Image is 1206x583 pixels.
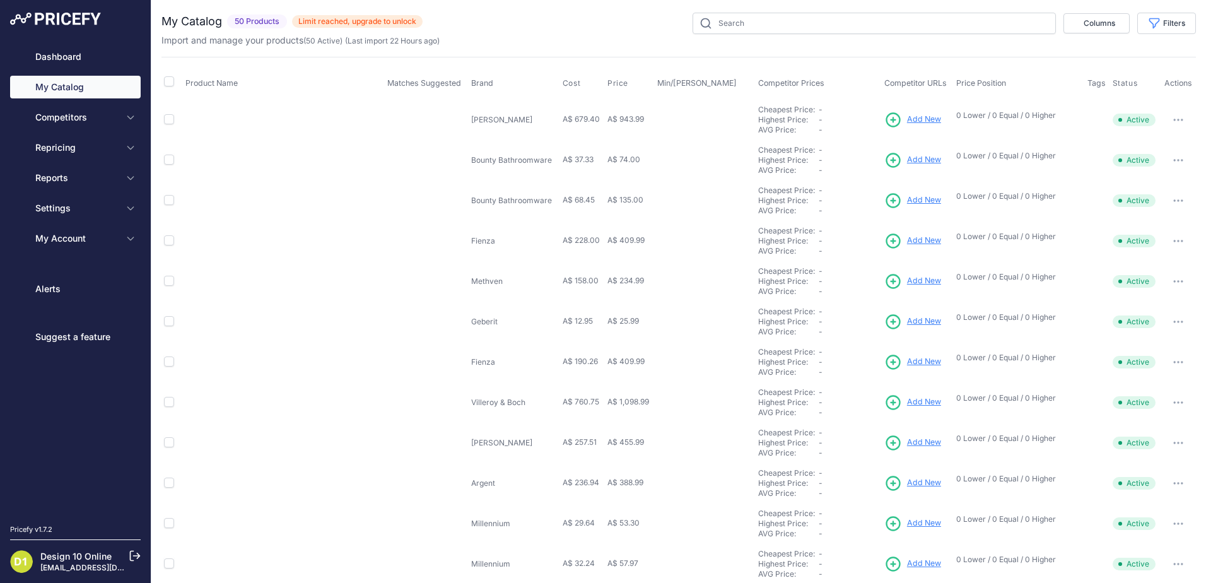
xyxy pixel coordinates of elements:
[758,468,815,478] a: Cheapest Price:
[607,155,640,164] span: A$ 74.00
[471,276,558,286] p: Methven
[607,437,644,447] span: A$ 455.99
[345,36,440,45] span: (Last import 22 Hours ago)
[471,236,558,246] p: Fienza
[956,272,1075,282] p: 0 Lower / 0 Equal / 0 Higher
[907,114,941,126] span: Add New
[1113,275,1156,288] span: Active
[956,151,1075,161] p: 0 Lower / 0 Equal / 0 Higher
[1113,194,1156,207] span: Active
[758,165,819,175] div: AVG Price:
[35,111,118,124] span: Competitors
[758,155,819,165] div: Highest Price:
[758,438,819,448] div: Highest Price:
[758,236,819,246] div: Highest Price:
[819,569,823,579] span: -
[563,518,595,527] span: A$ 29.64
[956,474,1075,484] p: 0 Lower / 0 Equal / 0 Higher
[758,387,815,397] a: Cheapest Price:
[758,78,824,88] span: Competitor Prices
[758,549,815,558] a: Cheapest Price:
[819,317,823,326] span: -
[758,196,819,206] div: Highest Price:
[819,115,823,124] span: -
[758,246,819,256] div: AVG Price:
[471,317,558,327] p: Geberit
[35,202,118,215] span: Settings
[1113,114,1156,126] span: Active
[907,517,941,529] span: Add New
[1113,517,1156,530] span: Active
[907,477,941,489] span: Add New
[819,105,823,114] span: -
[758,226,815,235] a: Cheapest Price:
[607,78,628,88] span: Price
[907,356,941,368] span: Add New
[956,110,1075,121] p: 0 Lower / 0 Equal / 0 Higher
[471,519,558,529] p: Millennium
[758,519,819,529] div: Highest Price:
[1113,477,1156,490] span: Active
[819,367,823,377] span: -
[819,276,823,286] span: -
[1113,558,1156,570] span: Active
[1113,154,1156,167] span: Active
[563,114,600,124] span: A$ 679.40
[758,317,819,327] div: Highest Price:
[819,549,823,558] span: -
[819,286,823,296] span: -
[819,357,823,367] span: -
[607,478,643,487] span: A$ 388.99
[819,165,823,175] span: -
[607,78,631,88] button: Price
[35,172,118,184] span: Reports
[1113,78,1140,88] button: Status
[758,105,815,114] a: Cheapest Price:
[607,356,645,366] span: A$ 409.99
[35,141,118,154] span: Repricing
[907,437,941,449] span: Add New
[758,286,819,297] div: AVG Price:
[819,185,823,195] span: -
[607,518,640,527] span: A$ 53.30
[758,408,819,418] div: AVG Price:
[1063,13,1130,33] button: Columns
[956,232,1075,242] p: 0 Lower / 0 Equal / 0 Higher
[956,433,1075,444] p: 0 Lower / 0 Equal / 0 Higher
[884,151,941,169] a: Add New
[1113,396,1156,409] span: Active
[563,437,597,447] span: A$ 257.51
[758,448,819,458] div: AVG Price:
[1137,13,1196,34] button: Filters
[819,246,823,256] span: -
[758,115,819,125] div: Highest Price:
[884,232,941,250] a: Add New
[758,125,819,135] div: AVG Price:
[884,111,941,129] a: Add New
[758,307,815,316] a: Cheapest Price:
[10,76,141,98] a: My Catalog
[907,275,941,287] span: Add New
[471,438,558,448] p: [PERSON_NAME]
[758,397,819,408] div: Highest Price:
[1113,315,1156,328] span: Active
[819,448,823,457] span: -
[758,266,815,276] a: Cheapest Price:
[819,155,823,165] span: -
[758,428,815,437] a: Cheapest Price:
[693,13,1056,34] input: Search
[956,555,1075,565] p: 0 Lower / 0 Equal / 0 Higher
[563,316,593,326] span: A$ 12.95
[907,315,941,327] span: Add New
[758,509,815,518] a: Cheapest Price:
[471,357,558,367] p: Fienza
[884,78,947,88] span: Competitor URLs
[884,434,941,452] a: Add New
[185,78,238,88] span: Product Name
[471,397,558,408] p: Villeroy & Boch
[907,194,941,206] span: Add New
[758,185,815,195] a: Cheapest Price:
[40,551,112,562] a: Design 10 Online
[292,15,423,28] span: Limit reached, upgrade to unlock
[758,145,815,155] a: Cheapest Price:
